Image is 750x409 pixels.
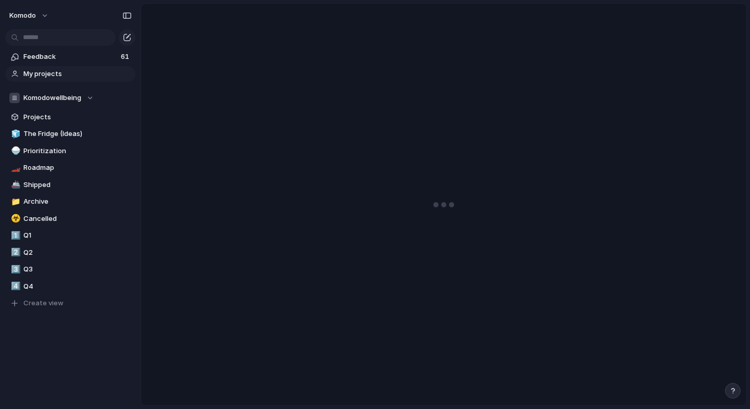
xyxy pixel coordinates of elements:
div: 🧊 [11,128,18,140]
div: ☣️ [11,213,18,225]
button: 3️⃣ [9,264,20,275]
div: 2️⃣ [11,246,18,258]
a: My projects [5,66,135,82]
span: My projects [23,69,132,79]
span: Roadmap [23,163,132,173]
button: 🏎️ [9,163,20,173]
div: 4️⃣ [11,280,18,292]
span: Archive [23,196,132,207]
button: 2️⃣ [9,247,20,258]
a: Feedback61 [5,49,135,65]
a: 4️⃣Q4 [5,279,135,294]
button: 📁 [9,196,20,207]
div: 🏎️ [11,162,18,174]
div: 📁 [11,196,18,208]
button: 🧊 [9,129,20,139]
button: Komodowellbeing [5,90,135,106]
span: Cancelled [23,214,132,224]
button: 🍚 [9,146,20,156]
span: The Fridge (Ideas) [23,129,132,139]
span: Shipped [23,180,132,190]
span: Feedback [23,52,118,62]
a: 🏎️Roadmap [5,160,135,176]
a: 🍚Prioritization [5,143,135,159]
span: Q2 [23,247,132,258]
span: Komodo [9,10,36,21]
div: 🍚 [11,145,18,157]
span: 61 [121,52,131,62]
a: 3️⃣Q3 [5,262,135,277]
a: 🚢Shipped [5,177,135,193]
button: 🚢 [9,180,20,190]
span: Projects [23,112,132,122]
a: 1️⃣Q1 [5,228,135,243]
span: Prioritization [23,146,132,156]
span: Q3 [23,264,132,275]
button: ☣️ [9,214,20,224]
a: Projects [5,109,135,125]
a: 🧊The Fridge (Ideas) [5,126,135,142]
button: Create view [5,295,135,311]
button: Komodo [5,7,54,24]
div: 3️⃣ [11,264,18,276]
span: Komodowellbeing [23,93,81,103]
div: 1️⃣ [11,230,18,242]
button: 1️⃣ [9,230,20,241]
span: Q1 [23,230,132,241]
span: Create view [23,298,64,308]
a: ☣️Cancelled [5,211,135,227]
div: 🚢 [11,179,18,191]
a: 📁Archive [5,194,135,209]
span: Q4 [23,281,132,292]
button: 4️⃣ [9,281,20,292]
a: 2️⃣Q2 [5,245,135,261]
